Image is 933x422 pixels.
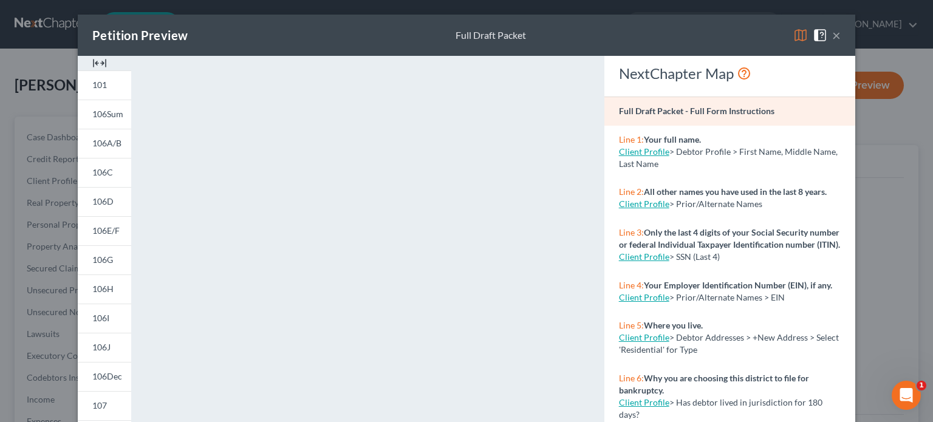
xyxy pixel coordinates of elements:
span: 106I [92,313,109,323]
a: Client Profile [619,397,669,407]
img: help-close-5ba153eb36485ed6c1ea00a893f15db1cb9b99d6cae46e1a8edb6c62d00a1a76.svg [813,28,827,43]
span: 106J [92,342,111,352]
strong: Where you live. [644,320,703,330]
a: 106E/F [78,216,131,245]
span: 106D [92,196,114,206]
span: Line 3: [619,227,644,237]
div: Petition Preview [92,27,188,44]
strong: Your full name. [644,134,701,145]
span: 101 [92,80,107,90]
span: > Has debtor lived in jurisdiction for 180 days? [619,397,822,420]
strong: All other names you have used in the last 8 years. [644,186,827,197]
strong: Your Employer Identification Number (EIN), if any. [644,280,832,290]
a: Client Profile [619,332,669,342]
span: 106C [92,167,113,177]
span: > Prior/Alternate Names > EIN [669,292,785,302]
a: 101 [78,70,131,100]
img: expand-e0f6d898513216a626fdd78e52531dac95497ffd26381d4c15ee2fc46db09dca.svg [92,56,107,70]
span: > Debtor Profile > First Name, Middle Name, Last Name [619,146,838,169]
span: 1 [917,381,926,390]
span: 106E/F [92,225,120,236]
span: Line 1: [619,134,644,145]
span: 106H [92,284,114,294]
div: Full Draft Packet [456,29,526,43]
img: map-eea8200ae884c6f1103ae1953ef3d486a96c86aabb227e865a55264e3737af1f.svg [793,28,808,43]
div: NextChapter Map [619,64,841,83]
a: Client Profile [619,292,669,302]
span: Line 6: [619,373,644,383]
strong: Only the last 4 digits of your Social Security number or federal Individual Taxpayer Identificati... [619,227,840,250]
iframe: Intercom live chat [892,381,921,410]
span: 107 [92,400,107,410]
a: 106Dec [78,362,131,391]
strong: Why you are choosing this district to file for bankruptcy. [619,373,809,395]
span: Line 5: [619,320,644,330]
a: Client Profile [619,199,669,209]
span: > SSN (Last 4) [669,251,720,262]
a: 107 [78,391,131,420]
a: 106G [78,245,131,274]
span: 106Dec [92,371,122,381]
span: Line 4: [619,280,644,290]
a: 106I [78,304,131,333]
span: Line 2: [619,186,644,197]
strong: Full Draft Packet - Full Form Instructions [619,106,774,116]
a: 106H [78,274,131,304]
span: 106G [92,254,113,265]
a: Client Profile [619,146,669,157]
span: > Debtor Addresses > +New Address > Select 'Residential' for Type [619,332,839,355]
a: 106A/B [78,129,131,158]
span: 106A/B [92,138,121,148]
a: 106J [78,333,131,362]
a: 106C [78,158,131,187]
a: Client Profile [619,251,669,262]
span: > Prior/Alternate Names [669,199,762,209]
a: 106D [78,187,131,216]
button: × [832,28,841,43]
a: 106Sum [78,100,131,129]
span: 106Sum [92,109,123,119]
